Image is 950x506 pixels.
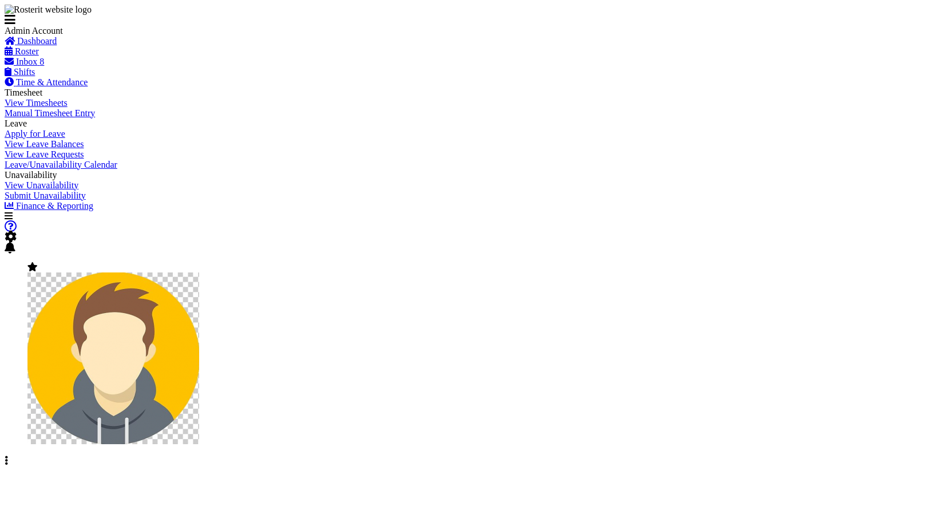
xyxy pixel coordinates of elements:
a: Dashboard [5,36,57,46]
div: Unavailability [5,170,176,180]
a: Manual Timesheet Entry [5,108,95,118]
a: Roster [5,46,39,56]
a: Submit Unavailability [5,191,86,200]
span: Finance & Reporting [16,201,93,211]
a: Finance & Reporting [5,201,93,211]
span: Time & Attendance [16,77,88,87]
span: Inbox [16,57,37,66]
a: Inbox 8 [5,57,44,66]
a: View Unavailability [5,180,78,190]
a: Shifts [5,67,35,77]
a: View Timesheets [5,98,68,108]
img: Rosterit website logo [5,5,92,15]
a: Leave/Unavailability Calendar [5,160,117,169]
a: Time & Attendance [5,77,88,87]
a: View Leave Balances [5,139,84,149]
span: Shifts [14,67,35,77]
a: Apply for Leave [5,129,65,139]
a: View Leave Requests [5,149,84,159]
div: Admin Account [5,26,176,36]
img: admin-rosteritf9cbda91fdf824d97c9d6345b1f660ea.png [27,272,199,444]
div: Timesheet [5,88,176,98]
span: 8 [39,57,44,66]
div: Leave [5,118,176,129]
span: Roster [15,46,39,56]
span: Dashboard [17,36,57,46]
